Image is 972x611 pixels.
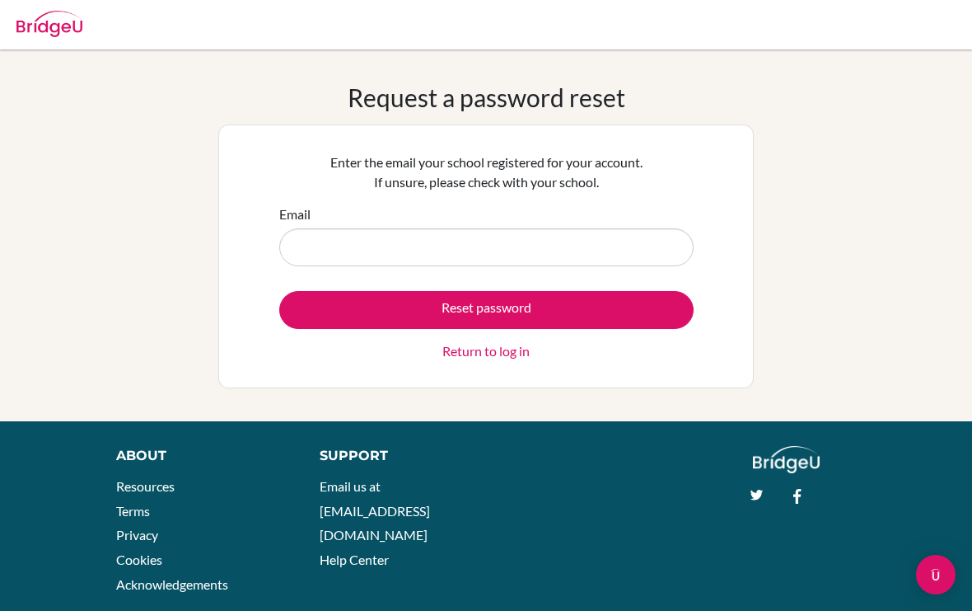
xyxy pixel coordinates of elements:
[116,446,283,466] div: About
[320,478,430,543] a: Email us at [EMAIL_ADDRESS][DOMAIN_NAME]
[279,204,311,224] label: Email
[116,478,175,494] a: Resources
[116,552,162,567] a: Cookies
[116,503,150,519] a: Terms
[442,341,530,361] a: Return to log in
[279,153,694,192] p: Enter the email your school registered for your account. If unsure, please check with your school.
[279,291,694,329] button: Reset password
[320,446,470,466] div: Support
[753,446,820,473] img: logo_white@2x-f4f0deed5e89b7ecb1c2cc34c3e3d731f90f0f143d5ea2071677605dd97b5244.png
[320,552,389,567] a: Help Center
[16,11,82,37] img: Bridge-U
[116,576,228,592] a: Acknowledgements
[916,555,956,595] div: Open Intercom Messenger
[116,527,158,543] a: Privacy
[348,82,625,112] h1: Request a password reset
